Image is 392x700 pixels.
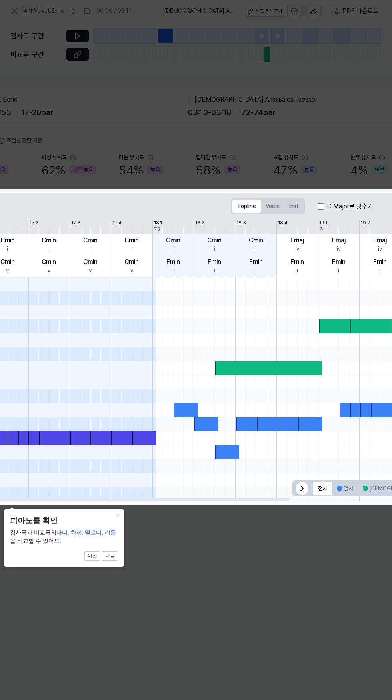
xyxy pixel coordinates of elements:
div: iv [378,245,382,253]
div: i [172,267,174,275]
div: i [214,245,215,253]
div: Cmin [42,257,56,267]
button: 이전 [84,551,100,561]
div: Cmin [83,236,98,245]
button: 다음 [102,551,118,561]
div: 19.1 [319,220,327,226]
div: 18.2 [195,220,204,226]
div: 19.2 [361,220,370,226]
span: 마디, 화성, 멜로디, 리듬 [56,529,116,536]
div: i [255,267,256,275]
div: Fmin [249,257,263,267]
div: Cmin [42,236,56,245]
div: 검사곡과 비교곡의 을 비교할 수 있어요. [10,528,118,545]
div: Cmin [0,236,15,245]
div: Cmin [249,236,263,245]
div: Cmin [124,257,139,267]
button: Inst [284,200,303,213]
div: Fmaj [290,236,304,245]
div: i [380,267,381,275]
div: Fmaj [373,236,387,245]
div: Fmin [166,257,180,267]
div: 18.4 [278,220,288,226]
div: 18.1 [154,220,162,226]
div: i [172,245,174,253]
div: i [48,245,50,253]
div: v [6,267,9,275]
div: v [48,267,50,275]
div: 18.3 [236,220,246,226]
button: Close [111,509,124,520]
div: Cmin [0,257,15,267]
div: i [7,245,8,253]
label: C Major로 맞추기 [327,202,373,211]
div: Fmin [332,257,346,267]
div: i [90,245,91,253]
div: iv [337,245,341,253]
div: Cmin [207,236,222,245]
div: iv [295,245,299,253]
div: Cmin [166,236,180,245]
div: Cmin [83,257,98,267]
div: Fmin [373,257,387,267]
button: Topline [232,200,261,213]
div: 17.2 [30,220,38,226]
div: v [89,267,92,275]
div: i [131,245,132,253]
div: i [297,267,298,275]
div: Fmin [290,257,304,267]
div: Cmin [124,236,139,245]
header: 피아노롤 확인 [10,515,118,527]
button: 전체 [313,482,332,495]
div: v [130,267,133,275]
div: Fmin [208,257,221,267]
div: i [338,267,339,275]
div: 74 [319,226,325,233]
button: Vocal [261,200,284,213]
div: Fmaj [332,236,346,245]
div: 73 [154,226,160,233]
div: 17.3 [71,220,80,226]
div: i [255,245,256,253]
button: 검사 [332,482,358,495]
div: 17.4 [112,220,122,226]
div: i [214,267,215,275]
